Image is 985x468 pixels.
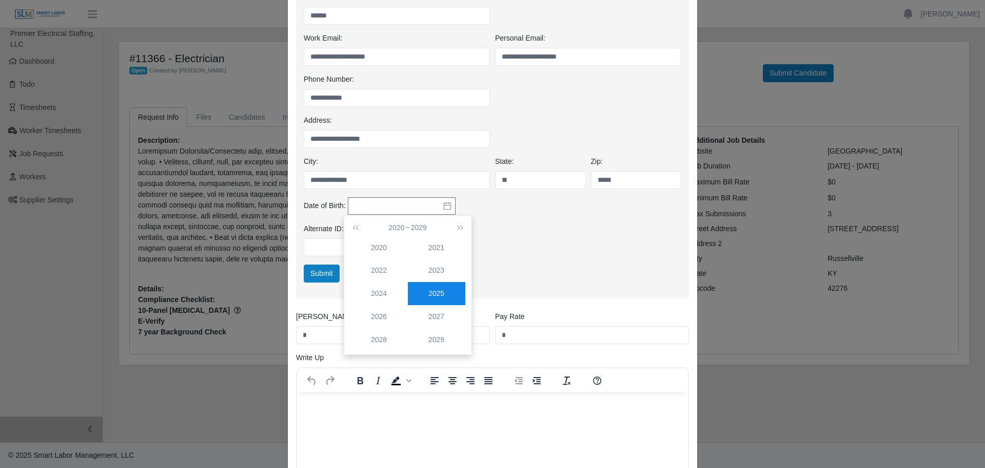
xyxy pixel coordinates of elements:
button: Undo [303,373,321,388]
span: 2020 [388,223,404,232]
label: Address: [304,115,332,126]
label: [PERSON_NAME] [296,311,355,322]
button: Bold [351,373,369,388]
button: Help [588,373,606,388]
label: Alternate ID: [304,223,344,234]
button: Submit [304,265,340,283]
label: Pay Rate [495,311,525,322]
div: 2024 [350,288,408,299]
div: 2027 [408,311,465,322]
label: Write Up [296,352,324,363]
a: Cancel [341,265,377,283]
button: Justify [480,373,497,388]
div: 2023 [408,265,465,276]
div: 2020 [350,242,408,253]
button: Align right [462,373,479,388]
button: Decrease indent [510,373,527,388]
label: Date of Birth: [304,200,346,211]
div: Background color Black [387,373,413,388]
button: Align center [444,373,461,388]
button: Increase indent [528,373,545,388]
div: 2029 [408,334,465,345]
div: 2028 [350,334,408,345]
button: Italic [369,373,387,388]
label: City: [304,156,318,167]
label: Work Email: [304,33,342,44]
div: 2026 [350,311,408,322]
label: Personal Email: [495,33,545,44]
div: 2022 [350,265,408,276]
button: Clear formatting [558,373,576,388]
button: Align left [426,373,443,388]
span: 2029 [411,223,427,232]
label: State: [495,156,514,167]
button: Redo [321,373,339,388]
label: Zip: [591,156,603,167]
div: 2025 [408,288,465,299]
label: Phone Number: [304,74,354,85]
div: 2021 [408,242,465,253]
